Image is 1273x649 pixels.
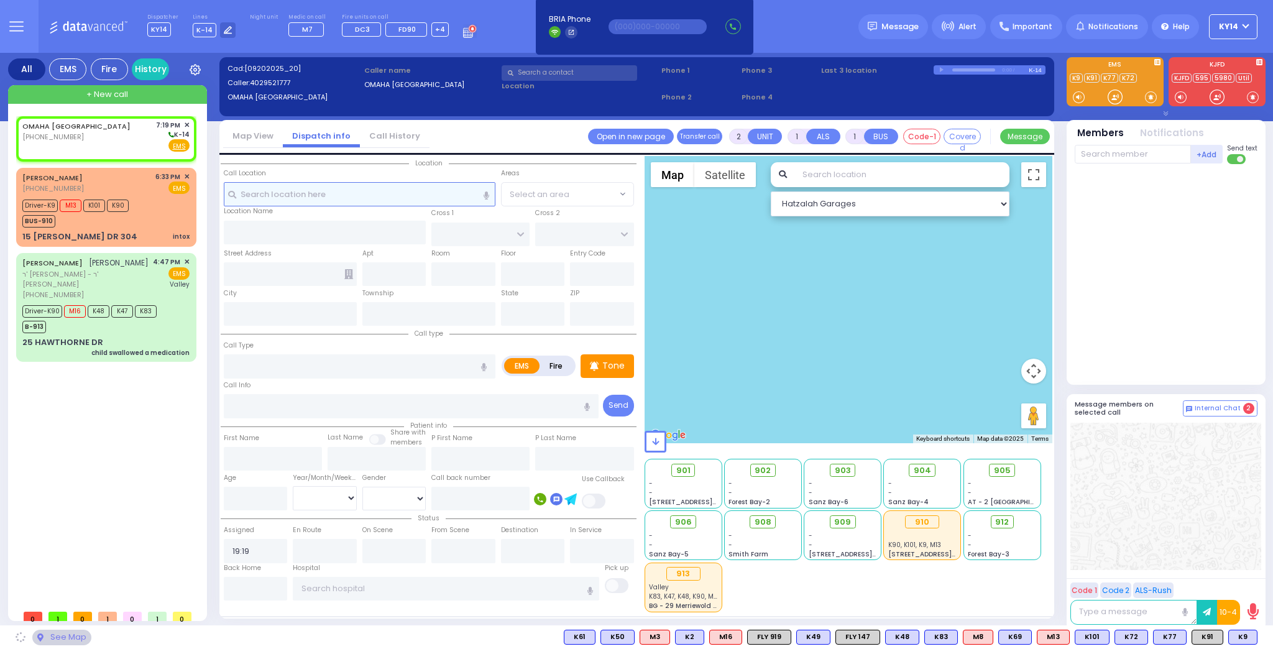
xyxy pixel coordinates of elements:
span: Status [411,513,446,523]
span: K90 [107,200,129,212]
p: Tone [602,359,625,372]
label: KJFD [1169,62,1266,70]
div: ALS KJ [963,630,993,645]
span: M13 [60,200,81,212]
button: +Add [1191,145,1223,163]
span: - [968,540,972,550]
label: Medic on call [288,14,328,21]
button: Transfer call [677,129,722,144]
span: K-14 [193,23,216,37]
a: K77 [1101,73,1118,83]
div: M3 [640,630,670,645]
span: - [888,488,892,497]
label: Room [431,249,450,259]
label: Last Name [328,433,363,443]
span: 1 [48,612,67,621]
img: message.svg [868,22,877,31]
button: Drag Pegman onto the map to open Street View [1021,403,1046,428]
span: - [728,488,732,497]
div: K69 [998,630,1032,645]
div: K77 [1153,630,1187,645]
span: 901 [676,464,691,477]
label: Gender [362,473,386,483]
span: 904 [914,464,931,477]
span: 2 [1243,403,1254,414]
a: K9 [1070,73,1083,83]
span: 905 [994,464,1011,477]
button: Code 2 [1100,582,1131,598]
span: Important [1013,21,1052,32]
label: EMS [504,358,540,374]
span: Phone 2 [661,92,737,103]
a: [PERSON_NAME] [22,173,83,183]
span: EMS [168,182,190,194]
span: - [809,488,812,497]
span: ר' [PERSON_NAME] - ר' [PERSON_NAME] [22,269,149,290]
span: K83, K47, K48, K90, M16 [649,592,720,601]
a: K91 [1084,73,1100,83]
label: Caller name [364,65,497,76]
span: K101 [83,200,105,212]
div: K49 [796,630,830,645]
input: Search member [1075,145,1191,163]
span: - [809,531,812,540]
label: Age [224,473,236,483]
button: Map camera controls [1021,359,1046,384]
div: 15 [PERSON_NAME] DR 304 [22,231,137,243]
label: Call Type [224,341,254,351]
label: Fire [539,358,574,374]
span: - [968,488,972,497]
button: BUS [864,129,898,144]
label: Township [362,288,393,298]
button: 10-4 [1217,600,1240,625]
span: 909 [834,516,851,528]
button: Notifications [1140,126,1204,140]
label: Floor [501,249,516,259]
span: Select an area [510,188,569,201]
span: Valley [170,280,190,289]
label: ZIP [570,288,579,298]
div: intox [173,232,190,241]
label: Assigned [224,525,254,535]
span: M16 [64,305,86,318]
button: Covered [944,129,981,144]
span: Phone 3 [742,65,817,76]
label: Street Address [224,249,272,259]
div: K2 [675,630,704,645]
button: ALS [806,129,840,144]
span: K47 [111,305,133,318]
label: Night unit [250,14,278,21]
label: Cad: [227,63,361,74]
label: Caller: [227,78,361,88]
a: 595 [1193,73,1211,83]
label: Back Home [224,563,261,573]
button: Members [1077,126,1124,140]
span: 1 [148,612,167,621]
span: K48 [88,305,109,318]
button: Show satellite imagery [694,162,756,187]
label: P First Name [431,433,472,443]
div: 910 [905,515,939,529]
div: BLS [1153,630,1187,645]
a: KJFD [1172,73,1192,83]
span: Alert [958,21,977,32]
div: 25 HAWTHORNE DR [22,336,103,349]
span: ✕ [184,257,190,267]
div: ALS [709,630,742,645]
div: BLS [1075,630,1110,645]
button: Send [603,395,634,417]
span: 0 [173,612,191,621]
label: City [224,288,237,298]
span: - [649,479,653,488]
div: BLS [1114,630,1148,645]
label: Destination [501,525,538,535]
div: BLS [675,630,704,645]
a: History [132,58,169,80]
span: - [968,479,972,488]
div: K48 [885,630,919,645]
span: 906 [675,516,692,528]
span: - [649,488,653,497]
span: B-913 [22,321,46,333]
span: - [728,540,732,550]
span: 0 [73,612,92,621]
